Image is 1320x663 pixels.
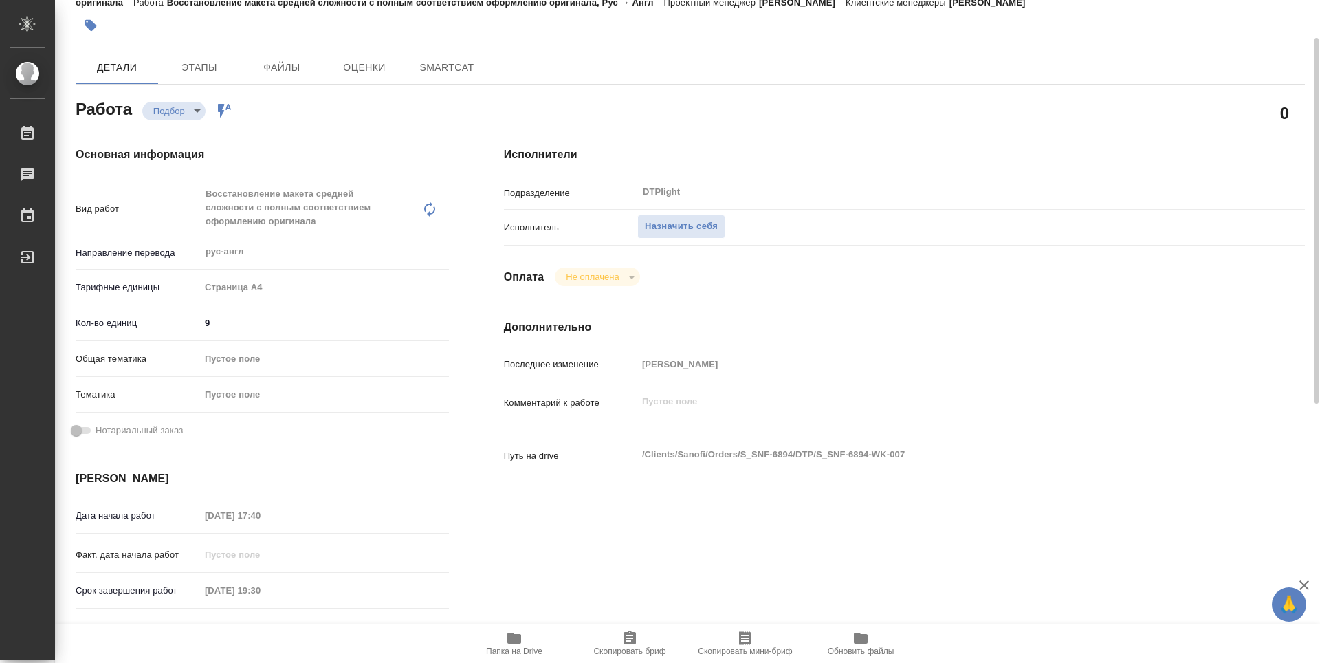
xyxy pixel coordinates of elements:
[200,347,449,371] div: Пустое поле
[76,10,106,41] button: Добавить тэг
[687,624,803,663] button: Скопировать мини-бриф
[504,358,637,371] p: Последнее изменение
[504,186,637,200] p: Подразделение
[637,215,725,239] button: Назначить себя
[1277,590,1301,619] span: 🙏
[142,102,206,120] div: Подбор
[76,202,200,216] p: Вид работ
[200,506,320,525] input: Пустое поле
[200,313,449,333] input: ✎ Введи что-нибудь
[504,269,544,285] h4: Оплата
[504,146,1305,163] h4: Исполнители
[637,354,1238,374] input: Пустое поле
[76,316,200,330] p: Кол-во единиц
[76,281,200,294] p: Тарифные единицы
[76,584,200,598] p: Срок завершения работ
[593,646,665,656] span: Скопировать бриф
[200,276,449,299] div: Страница А4
[504,396,637,410] p: Комментарий к работе
[414,59,480,76] span: SmartCat
[76,352,200,366] p: Общая тематика
[205,388,432,402] div: Пустое поле
[200,383,449,406] div: Пустое поле
[205,352,432,366] div: Пустое поле
[76,246,200,260] p: Направление перевода
[486,646,542,656] span: Папка на Drive
[76,96,132,120] h2: Работа
[645,219,718,235] span: Назначить себя
[555,268,639,286] div: Подбор
[166,59,232,76] span: Этапы
[637,443,1238,466] textarea: /Clients/Sanofi/Orders/S_SNF-6894/DTP/S_SNF-6894-WK-007
[149,105,189,117] button: Подбор
[504,221,637,235] p: Исполнитель
[803,624,918,663] button: Обновить файлы
[76,509,200,523] p: Дата начала работ
[76,146,449,163] h4: Основная информация
[76,470,449,487] h4: [PERSON_NAME]
[84,59,150,76] span: Детали
[504,449,637,463] p: Путь на drive
[572,624,687,663] button: Скопировать бриф
[76,388,200,402] p: Тематика
[249,59,315,76] span: Файлы
[76,548,200,562] p: Факт. дата начала работ
[331,59,397,76] span: Оценки
[562,271,623,283] button: Не оплачена
[698,646,792,656] span: Скопировать мини-бриф
[1280,101,1289,124] h2: 0
[96,424,183,437] span: Нотариальный заказ
[1272,587,1306,622] button: 🙏
[200,545,320,565] input: Пустое поле
[456,624,572,663] button: Папка на Drive
[504,319,1305,336] h4: Дополнительно
[200,580,320,600] input: Пустое поле
[828,646,894,656] span: Обновить файлы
